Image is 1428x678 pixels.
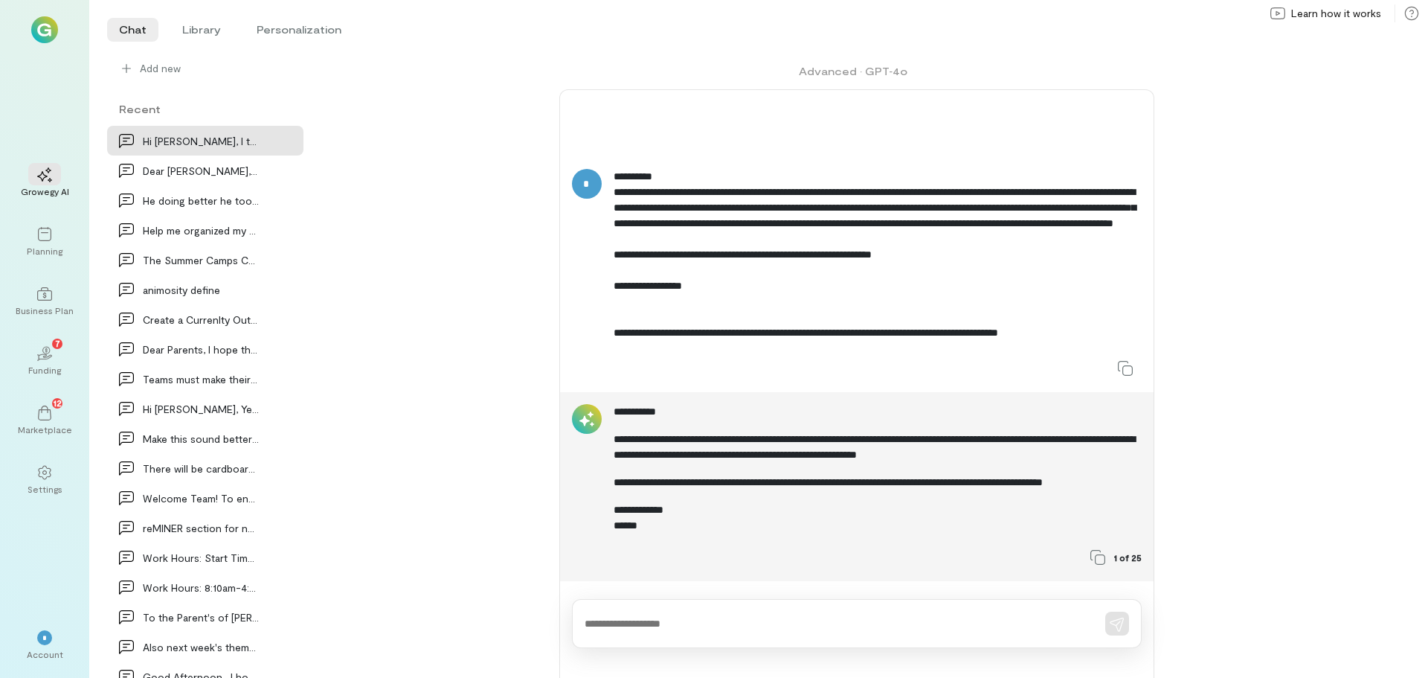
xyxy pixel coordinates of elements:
[18,423,72,435] div: Marketplace
[55,336,60,350] span: 7
[143,252,259,268] div: The Summer Camps Coordinator is responsible to do…
[18,215,71,269] a: Planning
[245,18,353,42] li: Personalization
[28,364,61,376] div: Funding
[143,133,259,149] div: Hi [PERSON_NAME], I tried calling but couldn't get throu…
[143,342,259,357] div: Dear Parents, I hope this message finds you well.…
[18,453,71,507] a: Settings
[54,396,62,409] span: 12
[143,639,259,655] div: Also next week's theme is Amazing race! So fin…
[107,101,303,117] div: Recent
[21,185,69,197] div: Growegy AI
[27,245,62,257] div: Planning
[143,401,259,417] div: Hi [PERSON_NAME], Yes, you are correct. When I pull spec…
[1114,551,1142,563] span: 1 of 25
[143,312,259,327] div: Create a Currenlty Out of the office message for…
[18,275,71,328] a: Business Plan
[107,18,158,42] li: Chat
[18,156,71,209] a: Growegy AI
[170,18,233,42] li: Library
[143,490,259,506] div: Welcome Team! To ensure a successful and enjoyabl…
[143,461,259,476] div: There will be cardboard boomerangs ready that the…
[18,618,71,672] div: *Account
[143,163,259,179] div: Dear [PERSON_NAME], I wanted to follow up on our…
[143,223,259,238] div: Help me organized my thoughts of how to communica…
[143,610,259,625] div: To the Parent's of [PERSON_NAME]: We are pleas…
[18,394,71,447] a: Marketplace
[143,580,259,595] div: Work Hours: 8:10am-4:35pm with a 30-minute…
[1291,6,1381,21] span: Learn how it works
[27,648,63,660] div: Account
[143,550,259,566] div: Work Hours: Start Time: 8:10 AM End Time: 4:35 P…
[143,520,259,536] div: reMINER section for newsletter for camp staff li…
[18,334,71,388] a: Funding
[143,193,259,208] div: He doing better he took a very long nap and think…
[143,282,259,298] div: animosity define
[143,431,259,447] div: Make this sound better I also have a question:…
[28,483,62,495] div: Settings
[143,371,259,387] div: Teams must make their way to the welcome center a…
[16,304,74,316] div: Business Plan
[140,61,181,76] span: Add new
